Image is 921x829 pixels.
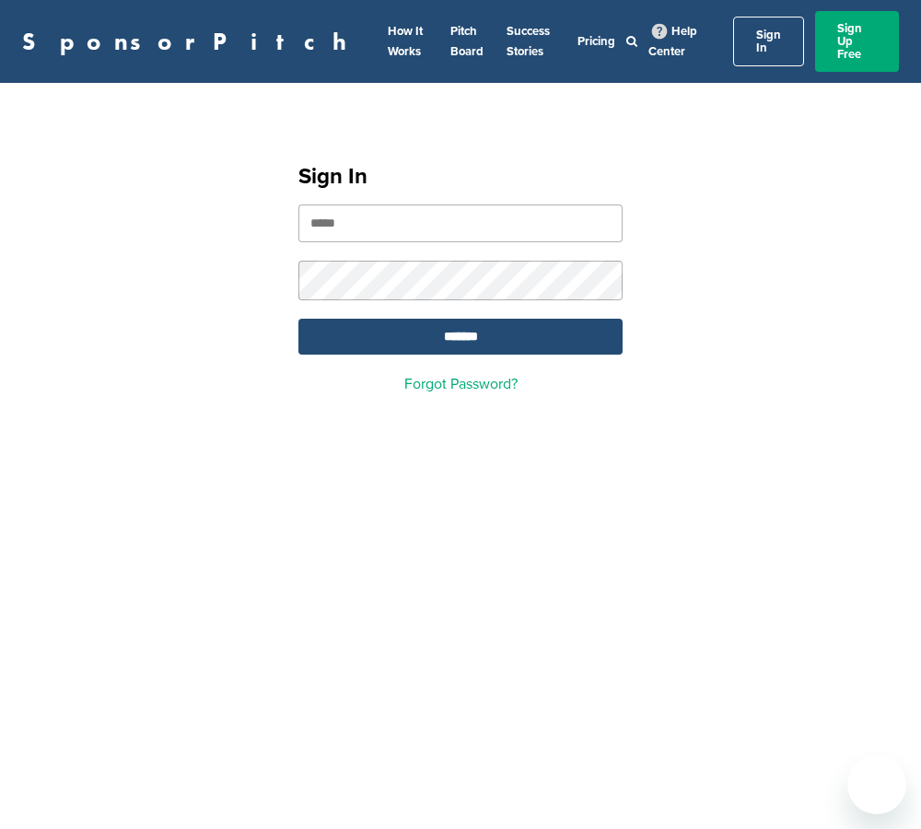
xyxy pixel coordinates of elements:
h1: Sign In [298,160,623,193]
a: Pitch Board [450,24,484,59]
a: Sign Up Free [815,11,899,72]
a: Help Center [648,20,697,63]
a: Success Stories [507,24,550,59]
iframe: Button to launch messaging window [847,755,906,814]
a: Forgot Password? [404,375,518,393]
a: Pricing [577,34,615,49]
a: SponsorPitch [22,29,358,53]
a: Sign In [733,17,804,66]
a: How It Works [388,24,423,59]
